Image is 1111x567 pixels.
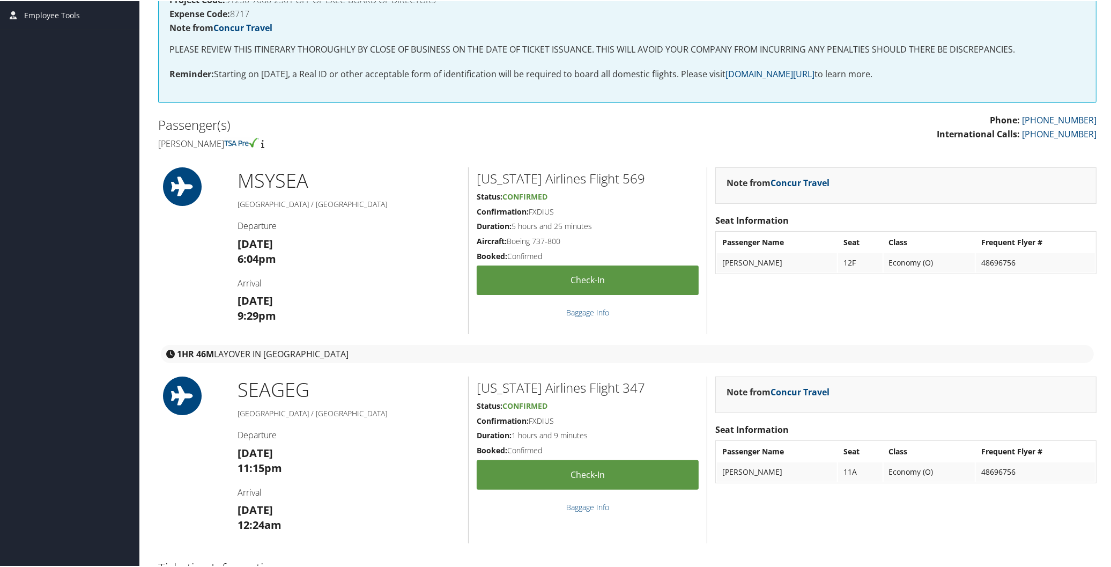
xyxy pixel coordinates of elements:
[213,21,272,33] a: Concur Travel
[238,276,460,288] h4: Arrival
[838,461,883,481] td: 11A
[477,429,512,439] strong: Duration:
[158,115,619,133] h2: Passenger(s)
[884,252,975,271] td: Economy (O)
[477,415,529,425] strong: Confirmation:
[238,460,282,474] strong: 11:15pm
[238,517,282,531] strong: 12:24am
[884,441,975,460] th: Class
[717,441,837,460] th: Passenger Name
[477,264,699,294] a: Check-in
[477,444,699,455] h5: Confirmed
[715,213,789,225] strong: Seat Information
[838,252,883,271] td: 12F
[838,232,883,251] th: Seat
[238,219,460,231] h4: Departure
[238,198,460,209] h5: [GEOGRAPHIC_DATA] / [GEOGRAPHIC_DATA]
[976,252,1095,271] td: 48696756
[169,67,214,79] strong: Reminder:
[477,190,502,201] strong: Status:
[771,385,829,397] a: Concur Travel
[169,42,1085,56] p: PLEASE REVIEW THIS ITINERARY THOROUGHLY BY CLOSE OF BUSINESS ON THE DATE OF TICKET ISSUANCE. THIS...
[477,429,699,440] h5: 1 hours and 9 minutes
[238,375,460,402] h1: SEA GEG
[838,441,883,460] th: Seat
[727,176,829,188] strong: Note from
[238,485,460,497] h4: Arrival
[238,428,460,440] h4: Departure
[477,400,502,410] strong: Status:
[717,232,837,251] th: Passenger Name
[477,250,507,260] strong: Booked:
[238,251,276,265] strong: 6:04pm
[771,176,829,188] a: Concur Travel
[477,444,507,454] strong: Booked:
[238,445,273,459] strong: [DATE]
[502,190,547,201] span: Confirmed
[477,459,699,489] a: Check-in
[238,307,276,322] strong: 9:29pm
[477,378,699,396] h2: [US_STATE] Airlines Flight 347
[169,9,1085,17] h4: 8717
[884,232,975,251] th: Class
[169,7,230,19] strong: Expense Code:
[24,1,80,28] span: Employee Tools
[477,415,699,425] h5: FXDIUS
[177,347,214,359] strong: 1HR 46M
[161,344,1094,362] div: layover in [GEOGRAPHIC_DATA]
[717,461,837,481] td: [PERSON_NAME]
[238,502,273,516] strong: [DATE]
[477,220,512,230] strong: Duration:
[976,441,1095,460] th: Frequent Flyer #
[990,113,1020,125] strong: Phone:
[937,127,1020,139] strong: International Calls:
[727,385,829,397] strong: Note from
[725,67,814,79] a: [DOMAIN_NAME][URL]
[238,235,273,250] strong: [DATE]
[169,67,1085,80] p: Starting on [DATE], a Real ID or other acceptable form of identification will be required to boar...
[477,235,699,246] h5: Boeing 737-800
[715,423,789,435] strong: Seat Information
[502,400,547,410] span: Confirmed
[477,205,529,216] strong: Confirmation:
[477,205,699,216] h5: FXDIUS
[1022,113,1097,125] a: [PHONE_NUMBER]
[477,250,699,261] h5: Confirmed
[566,501,609,511] a: Baggage Info
[238,292,273,307] strong: [DATE]
[884,461,975,481] td: Economy (O)
[238,166,460,193] h1: MSY SEA
[566,306,609,316] a: Baggage Info
[238,407,460,418] h5: [GEOGRAPHIC_DATA] / [GEOGRAPHIC_DATA]
[477,220,699,231] h5: 5 hours and 25 minutes
[1022,127,1097,139] a: [PHONE_NUMBER]
[477,235,507,245] strong: Aircraft:
[477,168,699,187] h2: [US_STATE] Airlines Flight 569
[976,461,1095,481] td: 48696756
[224,137,259,146] img: tsa-precheck.png
[976,232,1095,251] th: Frequent Flyer #
[169,21,272,33] strong: Note from
[717,252,837,271] td: [PERSON_NAME]
[158,137,619,149] h4: [PERSON_NAME]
